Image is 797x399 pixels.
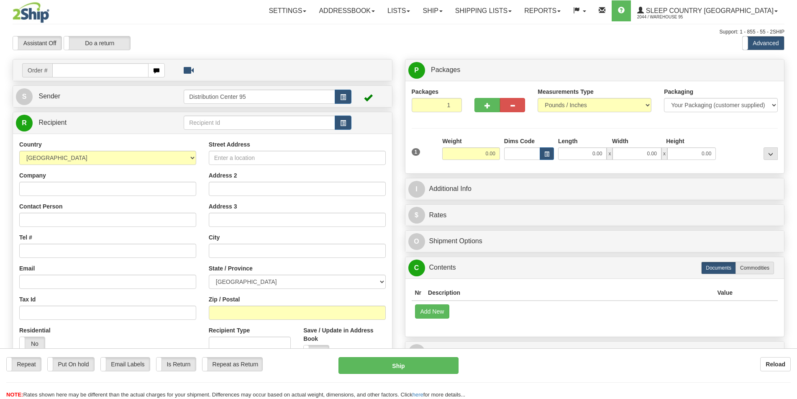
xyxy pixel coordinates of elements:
[101,358,150,371] label: Email Labels
[209,233,220,242] label: City
[184,116,335,130] input: Recipient Id
[412,148,420,156] span: 1
[381,0,416,21] a: Lists
[408,180,782,198] a: IAdditional Info
[262,0,313,21] a: Settings
[20,337,45,350] label: No
[16,88,33,105] span: S
[408,207,782,224] a: $Rates
[504,137,535,145] label: Dims Code
[760,357,791,371] button: Reload
[735,262,774,274] label: Commodities
[631,0,784,21] a: Sleep Country [GEOGRAPHIC_DATA] 2044 / Warehouse 95
[19,264,35,273] label: Email
[38,93,60,100] span: Sender
[19,326,51,335] label: Residential
[412,88,439,96] label: Packages
[408,62,782,79] a: P Packages
[209,202,237,211] label: Address 3
[538,88,594,96] label: Measurements Type
[7,358,41,371] label: Repeat
[303,326,385,343] label: Save / Update in Address Book
[408,207,425,224] span: $
[701,262,736,274] label: Documents
[48,358,94,371] label: Put On hold
[431,66,460,73] span: Packages
[408,260,425,276] span: C
[156,358,196,371] label: Is Return
[743,36,784,50] label: Advanced
[714,285,736,301] th: Value
[442,137,461,145] label: Weight
[408,181,425,198] span: I
[612,137,628,145] label: Width
[408,233,425,250] span: O
[415,304,450,319] button: Add New
[408,344,782,361] a: RReturn Shipment
[209,326,250,335] label: Recipient Type
[644,7,774,14] span: Sleep Country [GEOGRAPHIC_DATA]
[637,13,700,21] span: 2044 / Warehouse 95
[558,137,578,145] label: Length
[22,63,52,77] span: Order #
[6,391,23,398] span: NOTE:
[416,0,448,21] a: Ship
[408,233,782,250] a: OShipment Options
[209,295,240,304] label: Zip / Postal
[64,36,130,50] label: Do a return
[13,28,784,36] div: Support: 1 - 855 - 55 - 2SHIP
[661,147,667,160] span: x
[202,358,262,371] label: Repeat as Return
[13,2,49,23] img: logo2044.jpg
[209,151,386,165] input: Enter a location
[19,202,62,211] label: Contact Person
[766,361,785,368] b: Reload
[184,90,335,104] input: Sender Id
[209,264,253,273] label: State / Province
[408,259,782,276] a: CContents
[38,119,67,126] span: Recipient
[16,115,33,131] span: R
[313,0,381,21] a: Addressbook
[607,147,612,160] span: x
[19,233,32,242] label: Tel #
[412,285,425,301] th: Nr
[764,147,778,160] div: ...
[425,285,714,301] th: Description
[778,157,796,242] iframe: chat widget
[209,140,250,149] label: Street Address
[338,357,459,374] button: Ship
[449,0,518,21] a: Shipping lists
[19,295,36,304] label: Tax Id
[16,88,184,105] a: S Sender
[16,114,165,131] a: R Recipient
[408,62,425,79] span: P
[518,0,567,21] a: Reports
[664,88,693,96] label: Packaging
[209,171,237,180] label: Address 2
[408,344,425,361] span: R
[304,345,329,359] label: No
[19,171,46,180] label: Company
[19,140,42,149] label: Country
[666,137,684,145] label: Height
[13,36,62,50] label: Assistant Off
[413,391,423,398] a: here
